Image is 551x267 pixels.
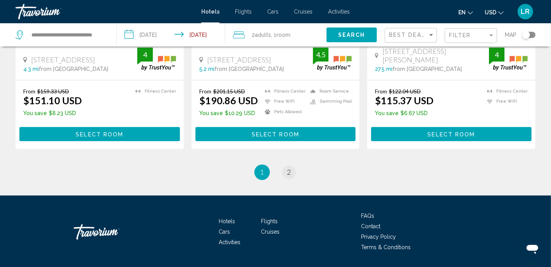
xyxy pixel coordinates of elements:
[375,66,392,72] span: 27.5 mi
[267,9,278,15] a: Cars
[515,3,535,20] button: User Menu
[74,220,151,244] a: Travorium
[207,56,271,64] span: [STREET_ADDRESS]
[225,23,326,47] button: Travelers: 2 adults, 0 children
[294,9,313,15] a: Cruises
[199,88,211,95] span: From
[361,245,411,251] a: Terms & Conditions
[31,56,95,64] span: [STREET_ADDRESS]
[261,219,278,225] a: Flights
[485,7,504,18] button: Change currency
[252,29,271,40] span: 2
[219,229,230,235] a: Cars
[382,47,489,64] span: [STREET_ADDRESS][PERSON_NAME]
[483,88,528,95] li: Fitness Center
[361,213,374,219] a: FAQs
[483,98,528,105] li: Free WiFi
[213,88,245,95] del: $201.15 USD
[306,88,352,95] li: Room Service
[23,110,47,117] span: You save
[117,23,226,47] button: Check-in date: Aug 15, 2025 Check-out date: Aug 16, 2025
[76,131,123,138] span: Select Room
[255,32,271,38] span: Adults
[261,98,306,105] li: Free WiFi
[313,48,352,71] img: trustyou-badge.svg
[326,28,377,42] button: Search
[201,9,219,15] a: Hotels
[371,127,532,141] button: Select Room
[131,88,176,95] li: Fitness Center
[428,131,475,138] span: Select Room
[389,32,430,38] span: Best Deals
[449,32,471,38] span: Filter
[445,28,497,44] button: Filter
[260,168,264,177] span: 1
[328,9,350,15] a: Activities
[458,7,473,18] button: Change language
[39,66,108,72] span: from [GEOGRAPHIC_DATA]
[375,95,434,107] ins: $115.37 USD
[271,29,290,40] span: , 1
[306,98,352,105] li: Swimming Pool
[23,110,82,117] p: $8.23 USD
[137,48,176,71] img: trustyou-badge.svg
[375,88,387,95] span: From
[195,129,356,138] a: Select Room
[199,110,223,117] span: You save
[199,66,214,72] span: 5.2 mi
[361,224,380,230] a: Contact
[371,129,532,138] a: Select Room
[287,168,291,177] span: 2
[489,50,504,60] div: 4
[516,31,535,38] button: Toggle map
[261,229,280,235] a: Cruises
[458,9,466,16] span: en
[252,131,299,138] span: Select Room
[392,66,462,72] span: from [GEOGRAPHIC_DATA]
[389,88,421,95] del: $122.04 USD
[16,165,535,180] ul: Pagination
[276,32,290,38] span: Room
[16,4,193,19] a: Travorium
[261,88,306,95] li: Fitness Center
[19,129,180,138] a: Select Room
[261,109,306,115] li: Pets Allowed
[375,110,399,117] span: You save
[199,95,258,107] ins: $190.86 USD
[23,66,39,72] span: 4.3 mi
[195,127,356,141] button: Select Room
[485,9,496,16] span: USD
[361,234,396,240] a: Privacy Policy
[489,48,528,71] img: trustyou-badge.svg
[19,127,180,141] button: Select Room
[235,9,252,15] a: Flights
[199,110,258,117] p: $10.29 USD
[219,239,240,246] a: Activities
[389,32,435,39] mat-select: Sort by
[520,236,545,261] iframe: Button to launch messaging window
[23,95,82,107] ins: $151.10 USD
[23,88,35,95] span: From
[37,88,69,95] del: $159.33 USD
[214,66,284,72] span: from [GEOGRAPHIC_DATA]
[313,50,328,60] div: 4.5
[219,219,235,225] a: Hotels
[338,32,365,38] span: Search
[521,8,530,16] span: LR
[505,29,516,40] span: Map
[375,110,434,117] p: $6.67 USD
